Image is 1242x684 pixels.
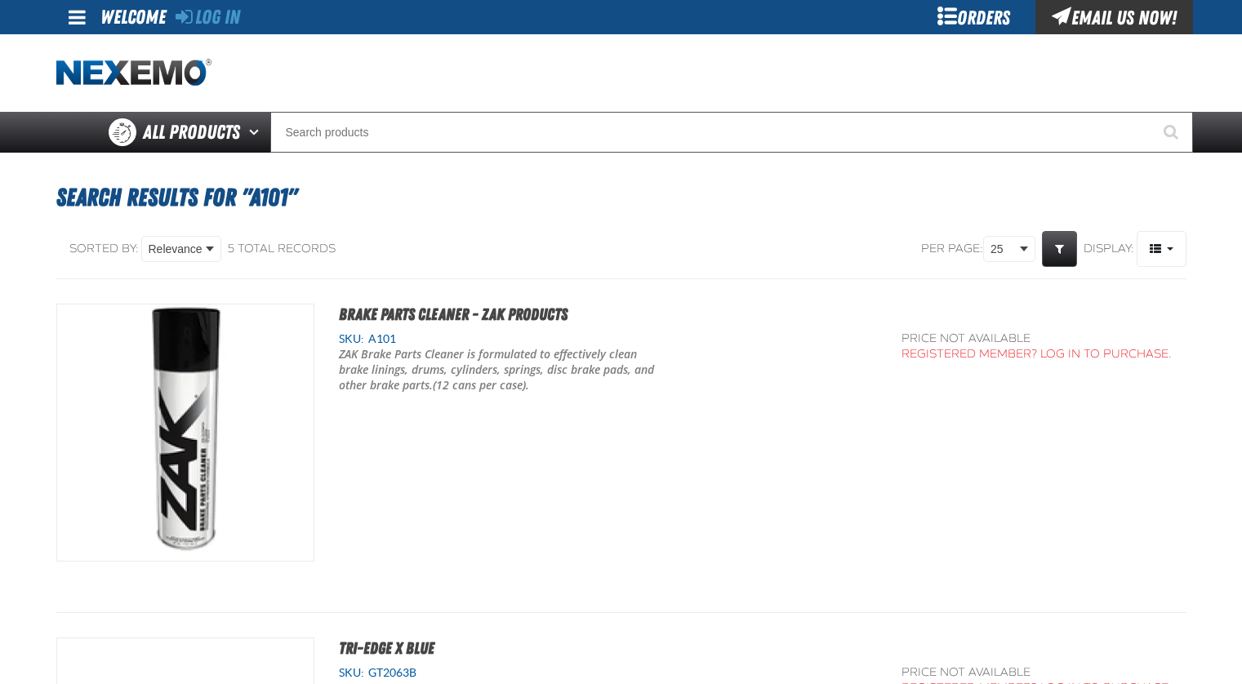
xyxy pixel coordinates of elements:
: View Details of the Brake Parts Cleaner - ZAK Products [57,304,314,561]
span: A101 [364,332,396,345]
div: 5 total records [228,242,336,257]
span: 25 [990,241,1017,258]
button: Start Searching [1152,112,1193,153]
h1: Search Results for "A101" [56,175,1186,220]
div: Price not available [901,665,1172,681]
p: ZAK Brake Parts Cleaner is formulated to effectively clean brake linings, drums, cylinders, sprin... [339,347,662,393]
a: Tri-Edge X Blue [339,638,434,658]
a: Log In [176,6,240,29]
a: Expand or Collapse Grid Filters [1042,231,1077,267]
span: Display: [1084,242,1134,255]
span: Per page: [921,242,983,257]
div: SKU: [339,665,878,681]
span: Product Grid Views Toolbar [1137,232,1186,266]
span: All Products [143,118,240,147]
img: Nexemo logo [56,59,211,87]
span: GT2063B [364,666,416,679]
a: Home [56,59,211,87]
input: Search [270,112,1193,153]
button: Open All Products pages [243,112,270,153]
div: Price not available [901,331,1172,347]
a: Brake Parts Cleaner - ZAK Products [339,304,568,324]
button: Product Grid Views Toolbar [1137,231,1186,267]
span: Sorted By: [69,242,139,255]
span: Relevance [149,241,203,258]
a: Registered Member? Log In to purchase. [901,347,1172,361]
div: SKU: [339,331,878,347]
img: Brake Parts Cleaner - ZAK Products [57,304,314,561]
